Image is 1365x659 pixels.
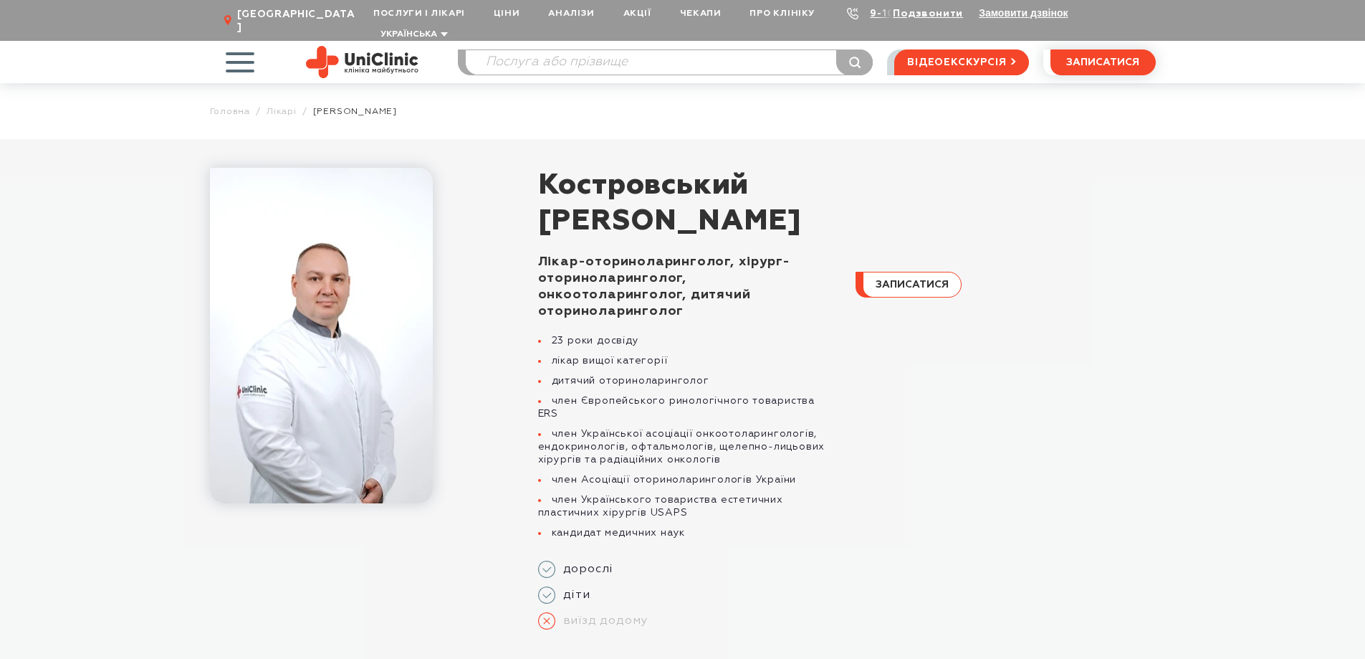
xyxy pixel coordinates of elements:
[894,49,1028,75] a: відеоекскурсія
[555,588,590,602] span: діти
[237,8,359,34] span: [GEOGRAPHIC_DATA]
[306,46,418,78] img: Uniclinic
[979,7,1068,19] button: Замовити дзвінок
[538,334,838,347] li: 23 роки досвіду
[538,168,1156,240] h1: [PERSON_NAME]
[210,106,251,117] a: Головна
[538,427,838,466] li: член Української асоціації онкоотоларингологів, ендокринологів, офтальмологів, щелепно-лицьових х...
[538,526,838,539] li: кандидат медичних наук
[907,50,1006,75] span: відеоекскурсія
[380,30,437,39] span: Українська
[538,168,1156,204] span: Костровський
[538,374,838,387] li: дитячий оториноларинголог
[313,106,397,117] span: [PERSON_NAME]
[538,493,838,519] li: член Українського товариства естетичних пластичних хірургів USAPS
[870,9,901,19] a: 9-103
[538,473,838,486] li: член Асоціації оториноларингологів України
[893,9,963,19] a: Подзвонити
[466,50,873,75] input: Послуга або прізвище
[876,280,949,290] span: записатися
[538,254,838,320] div: Лікар-оториноларинголог, хірург-оториноларинголог, онкоотоларинголог, дитячий оториноларинголог
[555,614,648,628] span: виїзд додому
[538,354,838,367] li: лікар вищої категорії
[1066,57,1139,67] span: записатися
[267,106,297,117] a: Лікарі
[1050,49,1156,75] button: записатися
[538,394,838,420] li: член Європейського ринологічного товариства ERS
[210,168,433,503] img: Костровський Олександр Миколайович
[555,562,614,577] span: дорослі
[377,29,448,40] button: Українська
[856,272,962,298] button: записатися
